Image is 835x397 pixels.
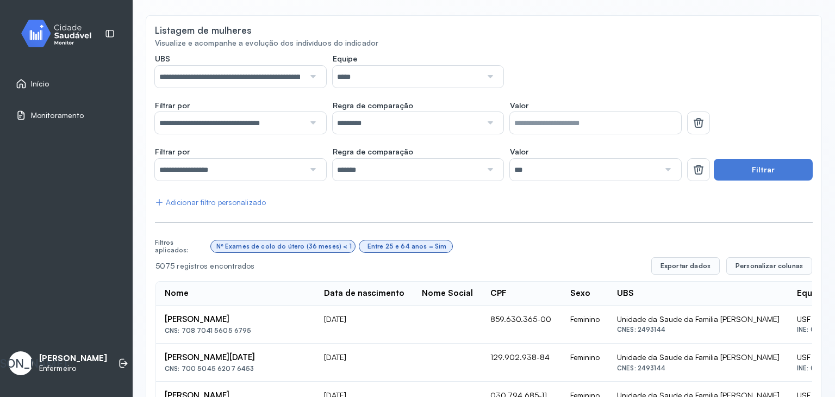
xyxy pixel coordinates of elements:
div: Adicionar filtro personalizado [155,198,266,207]
a: Início [16,78,117,89]
div: Entre 25 e 64 anos = Sim [367,243,447,250]
td: 129.902.938-84 [482,344,562,382]
div: Nome [165,288,189,299]
div: Unidade da Saude da Familia [PERSON_NAME] [617,314,780,324]
td: 859.630.365-00 [482,306,562,344]
div: Filtros aplicados: [155,239,207,255]
span: Valor [510,147,528,157]
img: monitor.svg [11,17,109,49]
span: Regra de comparação [333,101,413,110]
span: Valor [510,101,528,110]
div: Nome Social [422,288,473,299]
span: Equipe [333,54,357,64]
td: Feminino [562,344,608,382]
td: Feminino [562,306,608,344]
span: Início [31,79,49,89]
div: Data de nascimento [324,288,404,299]
div: Nº Exames de colo do útero (36 meses) < 1 [216,243,351,250]
div: UBS [617,288,634,299]
div: CPF [490,288,507,299]
p: [PERSON_NAME] [39,353,107,364]
span: Personalizar colunas [736,262,803,270]
button: Exportar dados [651,257,720,275]
span: Regra de comparação [333,147,413,157]
div: CNES: 2493144 [617,326,780,333]
div: 5075 registros encontrados [155,262,643,271]
div: Visualize e acompanhe a evolução dos indivíduos do indicador [155,39,813,48]
span: Filtrar por [155,101,190,110]
div: [PERSON_NAME][DATE] [165,352,307,363]
span: Monitoramento [31,111,84,120]
div: CNES: 2493144 [617,364,780,372]
div: [PERSON_NAME] [165,314,307,325]
div: Equipe [797,288,824,299]
div: Unidade da Saude da Familia [PERSON_NAME] [617,352,780,362]
div: CNS: 708 7041 5605 6795 [165,327,307,334]
div: Sexo [570,288,590,299]
td: [DATE] [315,306,413,344]
div: Listagem de mulheres [155,24,252,36]
div: CNS: 700 5045 6207 6453 [165,365,307,373]
a: Monitoramento [16,110,117,121]
button: Personalizar colunas [726,257,812,275]
span: UBS [155,54,170,64]
span: Filtrar por [155,147,190,157]
button: Filtrar [714,159,813,181]
td: [DATE] [315,344,413,382]
p: Enfermeiro [39,364,107,373]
